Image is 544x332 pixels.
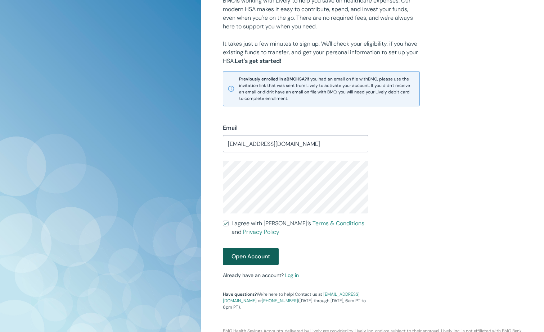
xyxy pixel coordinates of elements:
a: Log in [285,272,299,278]
button: Open Account [223,248,279,265]
strong: Previously enrolled in a BMO HSA? [239,76,307,82]
span: I agree with [PERSON_NAME]’s and [231,219,368,236]
a: Terms & Conditions [313,220,364,227]
a: [PHONE_NUMBER] [262,298,298,304]
span: If you had an email on file with BMO , please use the invitation link that was sent from Lively t... [239,76,415,102]
p: It takes just a few minutes to sign up. We'll check your eligibility, if you have existing funds ... [223,40,420,65]
p: We're here to help! Contact us at or ([DATE] through [DATE], 6am PT to 6pm PT). [223,291,368,310]
strong: Let's get started! [235,57,282,65]
a: Privacy Policy [243,228,279,236]
small: Already have an account? [223,272,299,278]
strong: Have questions? [223,291,257,297]
label: Email [223,124,238,132]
